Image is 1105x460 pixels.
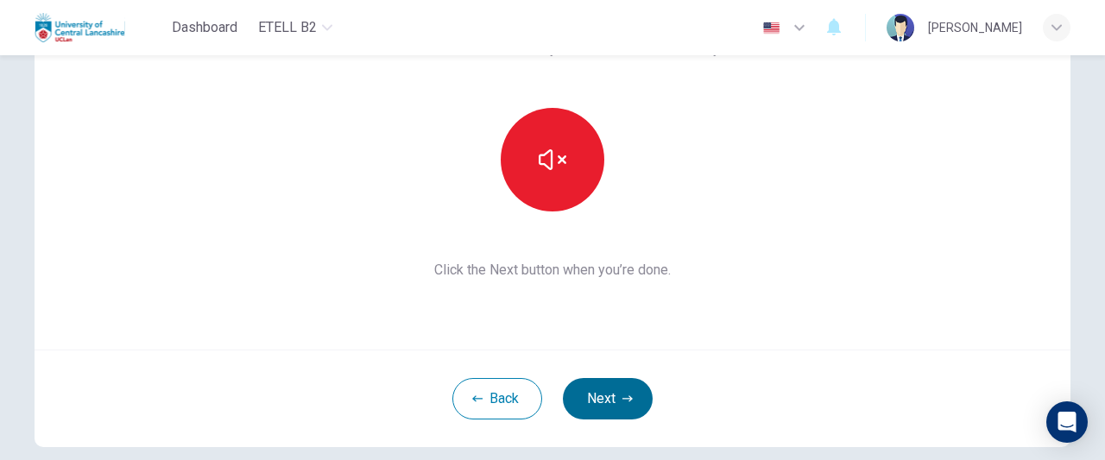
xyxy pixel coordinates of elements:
button: eTELL B2 [251,12,339,43]
img: en [761,22,782,35]
button: Dashboard [165,12,244,43]
span: eTELL B2 [258,17,317,38]
a: Uclan logo [35,10,165,45]
div: Open Intercom Messenger [1046,401,1088,443]
span: Click the Next button when you’re done. [384,260,722,280]
button: Next [563,378,653,419]
div: [PERSON_NAME] [928,17,1022,38]
img: Uclan logo [35,10,125,45]
button: Back [452,378,542,419]
span: Dashboard [172,17,237,38]
img: Profile picture [887,14,914,41]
